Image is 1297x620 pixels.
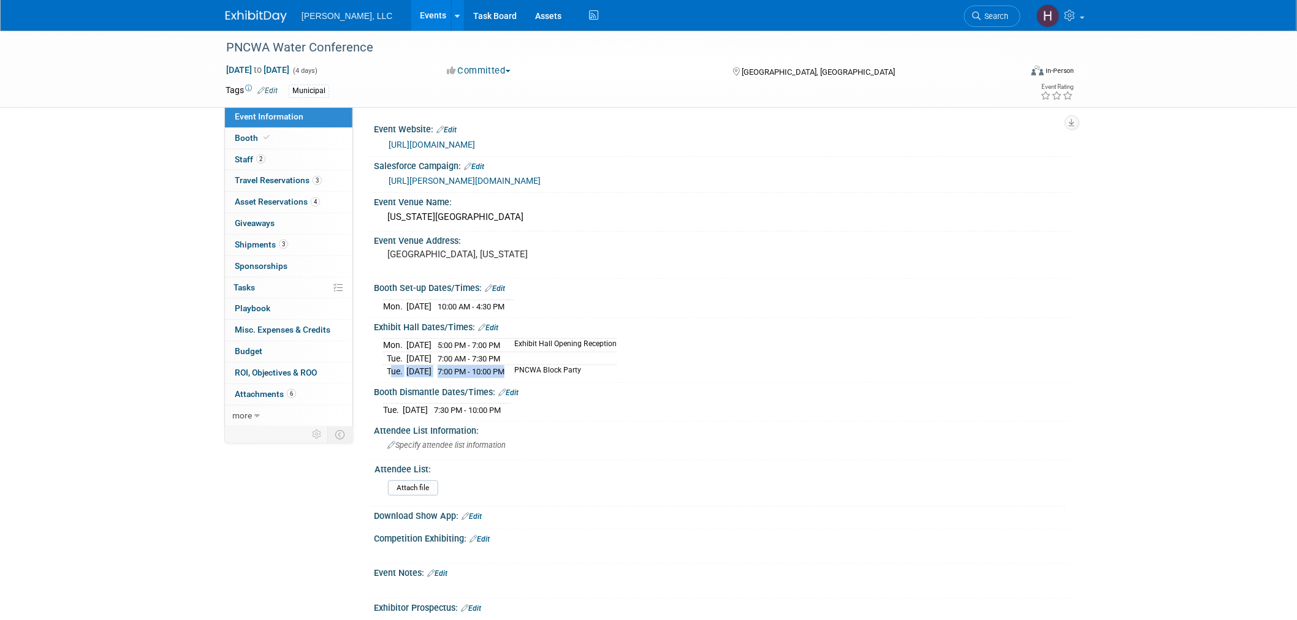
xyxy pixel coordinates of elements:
a: Edit [478,323,498,332]
td: Mon. [383,339,406,352]
td: Personalize Event Tab Strip [306,426,328,442]
td: PNCWA Block Party [507,365,617,378]
span: Playbook [235,303,270,313]
a: Edit [498,388,519,397]
a: more [225,406,352,426]
span: 7:00 AM - 7:30 PM [438,354,500,363]
a: Edit [485,284,505,293]
span: 3 [313,176,322,185]
div: Exhibit Hall Dates/Times: [374,318,1071,334]
td: [DATE] [406,339,432,352]
td: [DATE] [406,365,432,378]
span: [PERSON_NAME], LLC [302,11,393,21]
span: [GEOGRAPHIC_DATA], [GEOGRAPHIC_DATA] [742,67,895,77]
pre: [GEOGRAPHIC_DATA], [US_STATE] [387,249,651,260]
span: Budget [235,346,262,356]
td: Toggle Event Tabs [328,426,353,442]
div: Event Website: [374,120,1071,136]
img: Hannah Mulholland [1036,4,1060,28]
a: Playbook [225,298,352,319]
span: Travel Reservations [235,175,322,185]
span: 10:00 AM - 4:30 PM [438,302,504,311]
a: Attachments6 [225,384,352,405]
a: Search [964,6,1021,27]
i: Booth reservation complete [264,134,270,141]
a: Giveaways [225,213,352,234]
a: Asset Reservations4 [225,192,352,213]
div: [US_STATE][GEOGRAPHIC_DATA] [383,208,1062,227]
span: 5:00 PM - 7:00 PM [438,341,500,350]
span: 3 [279,240,288,249]
td: [DATE] [406,352,432,365]
a: [URL][PERSON_NAME][DOMAIN_NAME] [389,176,541,186]
a: Budget [225,341,352,362]
span: Asset Reservations [235,197,320,206]
div: Event Rating [1041,84,1074,90]
span: 7:30 PM - 10:00 PM [434,406,501,415]
div: In-Person [1046,66,1074,75]
div: Event Venue Name: [374,193,1071,208]
span: Misc. Expenses & Credits [235,325,330,335]
a: Edit [461,604,481,613]
td: Tags [226,84,278,98]
span: Sponsorships [235,261,287,271]
a: Edit [257,86,278,95]
button: Committed [443,64,515,77]
span: more [232,410,252,420]
a: Edit [462,512,482,521]
div: Municipal [289,85,329,97]
span: Specify attendee list information [387,440,506,450]
a: ROI, Objectives & ROO [225,363,352,384]
div: Event Notes: [374,564,1071,580]
td: Tue. [383,352,406,365]
div: PNCWA Water Conference [222,37,1002,59]
td: [DATE] [406,300,432,312]
span: Search [981,12,1009,21]
a: Event Information [225,107,352,127]
a: Edit [464,162,484,171]
span: Staff [235,154,265,164]
td: Tue. [383,404,403,417]
span: Attachments [235,389,296,399]
span: Event Information [235,112,303,121]
div: Exhibitor Prospectus: [374,599,1071,614]
a: Edit [436,126,457,134]
a: Shipments3 [225,235,352,255]
a: Sponsorships [225,256,352,277]
a: Travel Reservations3 [225,170,352,191]
div: Booth Set-up Dates/Times: [374,279,1071,295]
span: (4 days) [292,67,318,75]
div: Event Venue Address: [374,232,1071,247]
span: 2 [256,154,265,164]
div: Attendee List Information: [374,422,1071,437]
div: Event Format [948,64,1074,82]
a: Booth [225,128,352,149]
span: Giveaways [235,218,275,228]
a: Edit [470,535,490,543]
a: Edit [427,569,447,578]
div: Salesforce Campaign: [374,157,1071,173]
span: Booth [235,133,272,143]
td: Mon. [383,300,406,312]
a: Staff2 [225,149,352,170]
img: ExhibitDay [226,10,287,23]
div: Download Show App: [374,507,1071,523]
a: Misc. Expenses & Credits [225,320,352,341]
span: 7:00 PM - 10:00 PM [438,367,504,376]
span: to [252,65,264,75]
div: Booth Dismantle Dates/Times: [374,383,1071,399]
span: Tasks [234,282,255,292]
a: Tasks [225,278,352,298]
span: 4 [311,197,320,206]
div: Attendee List: [375,460,1066,475]
span: Shipments [235,240,288,249]
img: Format-Inperson.png [1032,66,1044,75]
div: Competition Exhibiting: [374,529,1071,545]
td: Tue. [383,365,406,378]
span: ROI, Objectives & ROO [235,368,317,377]
td: Exhibit Hall Opening Reception [507,339,617,352]
span: 6 [287,389,296,398]
a: [URL][DOMAIN_NAME] [389,140,475,149]
td: [DATE] [403,404,428,417]
span: [DATE] [DATE] [226,64,290,75]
